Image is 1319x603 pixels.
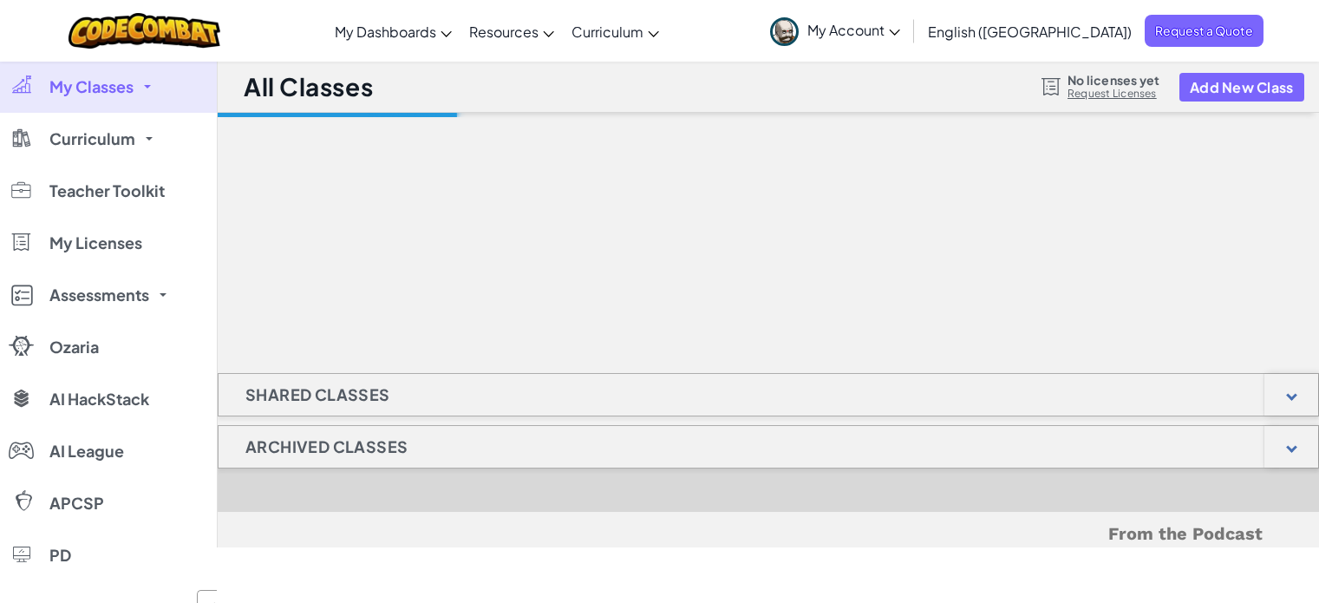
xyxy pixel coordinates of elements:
span: My Account [807,21,900,39]
img: avatar [770,17,799,46]
span: No licenses yet [1068,73,1159,87]
span: AI HackStack [49,391,149,407]
a: English ([GEOGRAPHIC_DATA]) [919,8,1140,55]
a: Resources [460,8,563,55]
h1: Shared Classes [219,373,417,416]
span: AI League [49,443,124,459]
span: Assessments [49,287,149,303]
span: Curriculum [571,23,643,41]
span: My Dashboards [335,23,436,41]
h1: Archived Classes [219,425,434,469]
span: Curriculum [49,131,135,147]
span: Ozaria [49,339,99,355]
span: My Licenses [49,235,142,251]
a: My Account [761,3,909,58]
button: Add New Class [1179,73,1304,102]
a: Curriculum [563,8,668,55]
a: Request Licenses [1068,87,1159,101]
span: My Classes [49,79,134,95]
img: CodeCombat logo [69,13,220,49]
span: Teacher Toolkit [49,183,165,199]
span: English ([GEOGRAPHIC_DATA]) [928,23,1132,41]
h1: All Classes [244,70,373,103]
h5: From the Podcast [274,521,1263,547]
span: Resources [469,23,539,41]
a: My Dashboards [326,8,460,55]
a: Request a Quote [1145,15,1263,47]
